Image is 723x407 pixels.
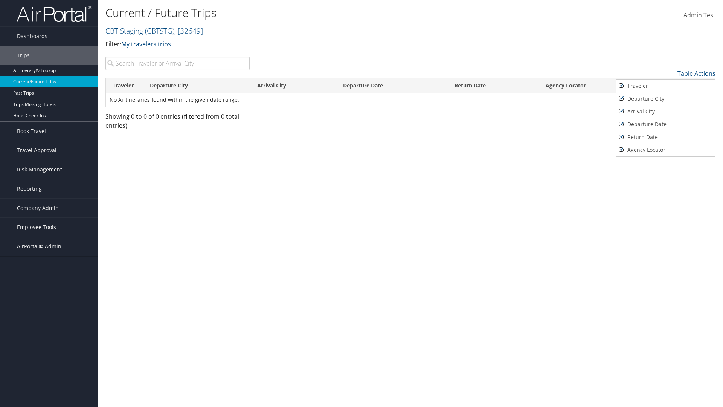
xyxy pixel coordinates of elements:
[616,80,715,92] a: Traveler
[616,118,715,131] a: Departure Date
[616,105,715,118] a: Arrival City
[17,237,61,256] span: AirPortal® Admin
[17,122,46,141] span: Book Travel
[17,160,62,179] span: Risk Management
[17,218,56,237] span: Employee Tools
[17,141,56,160] span: Travel Approval
[17,46,30,65] span: Trips
[616,92,715,105] a: Departure City
[17,179,42,198] span: Reporting
[616,131,715,144] a: Return Date
[17,199,59,217] span: Company Admin
[616,144,715,156] a: Agency Locator
[17,27,47,46] span: Dashboards
[17,5,92,23] img: airportal-logo.png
